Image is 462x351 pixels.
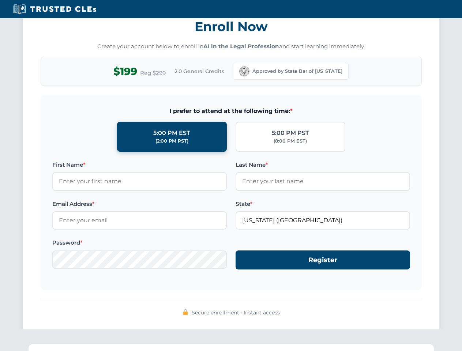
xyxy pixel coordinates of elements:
[174,67,224,75] span: 2.0 General Credits
[52,161,227,169] label: First Name
[252,68,342,75] span: Approved by State Bar of [US_STATE]
[239,66,249,76] img: California Bar
[192,309,280,317] span: Secure enrollment • Instant access
[155,137,188,145] div: (2:00 PM PST)
[236,200,410,208] label: State
[41,15,422,38] h3: Enroll Now
[236,161,410,169] label: Last Name
[236,211,410,230] input: California (CA)
[236,250,410,270] button: Register
[274,137,307,145] div: (8:00 PM EST)
[52,200,227,208] label: Email Address
[272,128,309,138] div: 5:00 PM PST
[52,238,227,247] label: Password
[41,42,422,51] p: Create your account below to enroll in and start learning immediately.
[52,172,227,190] input: Enter your first name
[52,211,227,230] input: Enter your email
[153,128,190,138] div: 5:00 PM EST
[11,4,98,15] img: Trusted CLEs
[113,63,137,80] span: $199
[203,43,279,50] strong: AI in the Legal Profession
[236,172,410,190] input: Enter your last name
[183,309,188,315] img: 🔒
[52,106,410,116] span: I prefer to attend at the following time:
[140,69,166,78] span: Reg $299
